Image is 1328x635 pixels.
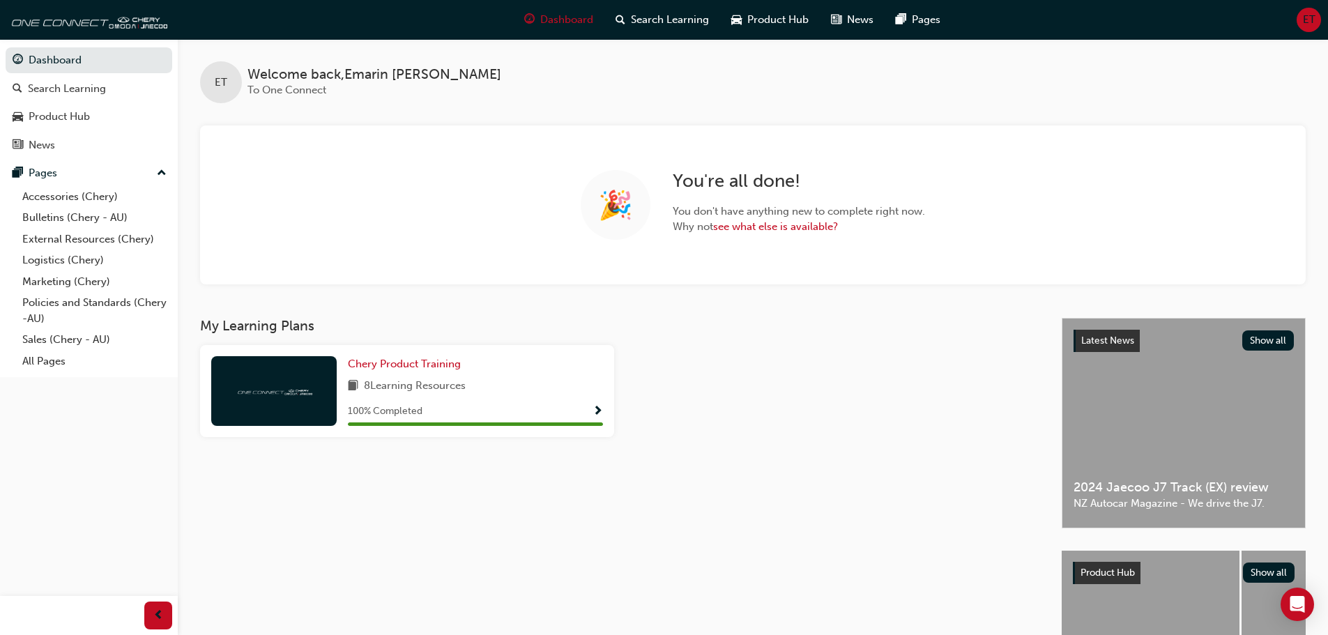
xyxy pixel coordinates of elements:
span: car-icon [13,111,23,123]
span: Pages [912,12,940,28]
span: search-icon [616,11,625,29]
button: Show all [1243,563,1295,583]
button: Show Progress [593,403,603,420]
a: Accessories (Chery) [17,186,172,208]
a: Dashboard [6,47,172,73]
span: Why not [673,219,925,235]
span: You don ' t have anything new to complete right now. [673,204,925,220]
span: news-icon [831,11,841,29]
span: 2024 Jaecoo J7 Track (EX) review [1074,480,1294,496]
a: news-iconNews [820,6,885,34]
span: 8 Learning Resources [364,378,466,395]
span: Search Learning [631,12,709,28]
span: prev-icon [153,607,164,625]
span: ET [215,75,227,91]
a: External Resources (Chery) [17,229,172,250]
a: Latest NewsShow all2024 Jaecoo J7 Track (EX) reviewNZ Autocar Magazine - We drive the J7. [1062,318,1306,528]
span: Welcome back , Emarin [PERSON_NAME] [247,67,501,83]
span: To One Connect [247,84,326,96]
span: Product Hub [1081,567,1135,579]
div: News [29,137,55,153]
div: Search Learning [28,81,106,97]
span: search-icon [13,83,22,95]
a: Search Learning [6,76,172,102]
button: ET [1297,8,1321,32]
a: News [6,132,172,158]
a: All Pages [17,351,172,372]
span: 🎉 [598,197,633,213]
span: book-icon [348,378,358,395]
button: Pages [6,160,172,186]
span: Dashboard [540,12,593,28]
span: Latest News [1081,335,1134,346]
h3: My Learning Plans [200,318,1039,334]
a: Product Hub [6,104,172,130]
a: Policies and Standards (Chery -AU) [17,292,172,329]
a: pages-iconPages [885,6,952,34]
span: News [847,12,873,28]
span: ET [1303,12,1315,28]
span: pages-icon [13,167,23,180]
a: see what else is available? [713,220,838,233]
div: Product Hub [29,109,90,125]
button: Show all [1242,330,1295,351]
div: Open Intercom Messenger [1281,588,1314,621]
div: Pages [29,165,57,181]
span: 100 % Completed [348,404,422,420]
span: news-icon [13,139,23,152]
a: Marketing (Chery) [17,271,172,293]
a: Logistics (Chery) [17,250,172,271]
span: car-icon [731,11,742,29]
a: guage-iconDashboard [513,6,604,34]
a: car-iconProduct Hub [720,6,820,34]
a: Sales (Chery - AU) [17,329,172,351]
a: Chery Product Training [348,356,466,372]
h2: You ' re all done! [673,170,925,192]
button: DashboardSearch LearningProduct HubNews [6,45,172,160]
span: Chery Product Training [348,358,461,370]
span: NZ Autocar Magazine - We drive the J7. [1074,496,1294,512]
span: up-icon [157,165,167,183]
a: Product HubShow all [1073,562,1295,584]
a: Latest NewsShow all [1074,330,1294,352]
img: oneconnect [7,6,167,33]
span: Show Progress [593,406,603,418]
img: oneconnect [236,384,312,397]
span: guage-icon [524,11,535,29]
span: pages-icon [896,11,906,29]
span: Product Hub [747,12,809,28]
span: guage-icon [13,54,23,67]
a: search-iconSearch Learning [604,6,720,34]
a: Bulletins (Chery - AU) [17,207,172,229]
